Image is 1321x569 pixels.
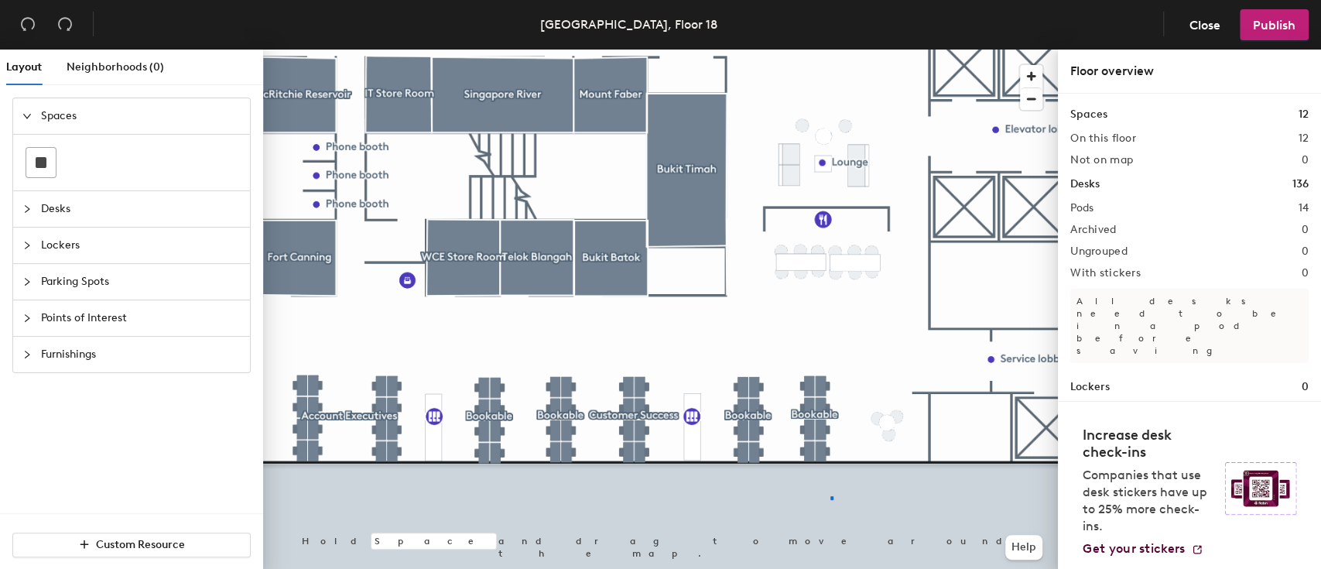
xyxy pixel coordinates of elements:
span: expanded [22,111,32,121]
h1: 0 [1302,379,1309,396]
span: Furnishings [41,337,241,372]
h1: Spaces [1070,106,1107,123]
span: Spaces [41,98,241,134]
h2: Pods [1070,202,1093,214]
p: All desks need to be in a pod before saving [1070,289,1309,363]
h2: Not on map [1070,154,1133,166]
span: Custom Resource [96,538,185,551]
h2: Ungrouped [1070,245,1128,258]
h2: 12 [1298,132,1309,145]
button: Help [1005,535,1042,560]
span: Get your stickers [1083,541,1185,556]
div: [GEOGRAPHIC_DATA], Floor 18 [540,15,717,34]
h2: 0 [1302,154,1309,166]
button: Undo (⌘ + Z) [12,9,43,40]
h4: Increase desk check-ins [1083,427,1216,461]
span: Close [1189,18,1220,33]
h1: Desks [1070,176,1100,193]
h1: 12 [1299,106,1309,123]
button: Redo (⌘ + ⇧ + Z) [50,9,80,40]
h2: 0 [1302,245,1309,258]
span: collapsed [22,350,32,359]
button: Publish [1240,9,1309,40]
h2: 14 [1298,202,1309,214]
span: Lockers [41,228,241,263]
div: Floor overview [1070,62,1309,81]
span: Parking Spots [41,264,241,300]
span: collapsed [22,241,32,250]
span: collapsed [22,314,32,323]
h2: Archived [1070,224,1116,236]
span: Points of Interest [41,300,241,336]
h1: 136 [1292,176,1309,193]
button: Custom Resource [12,533,251,557]
h2: With stickers [1070,267,1141,279]
span: Publish [1253,18,1295,33]
img: Sticker logo [1225,462,1296,515]
h2: 0 [1302,267,1309,279]
span: collapsed [22,277,32,286]
span: Desks [41,191,241,227]
h2: On this floor [1070,132,1136,145]
p: Companies that use desk stickers have up to 25% more check-ins. [1083,467,1216,535]
h2: 0 [1302,224,1309,236]
span: collapsed [22,204,32,214]
h1: Lockers [1070,379,1110,396]
a: Get your stickers [1083,541,1203,557]
span: Layout [6,60,42,74]
span: Neighborhoods (0) [67,60,164,74]
button: Close [1176,9,1234,40]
